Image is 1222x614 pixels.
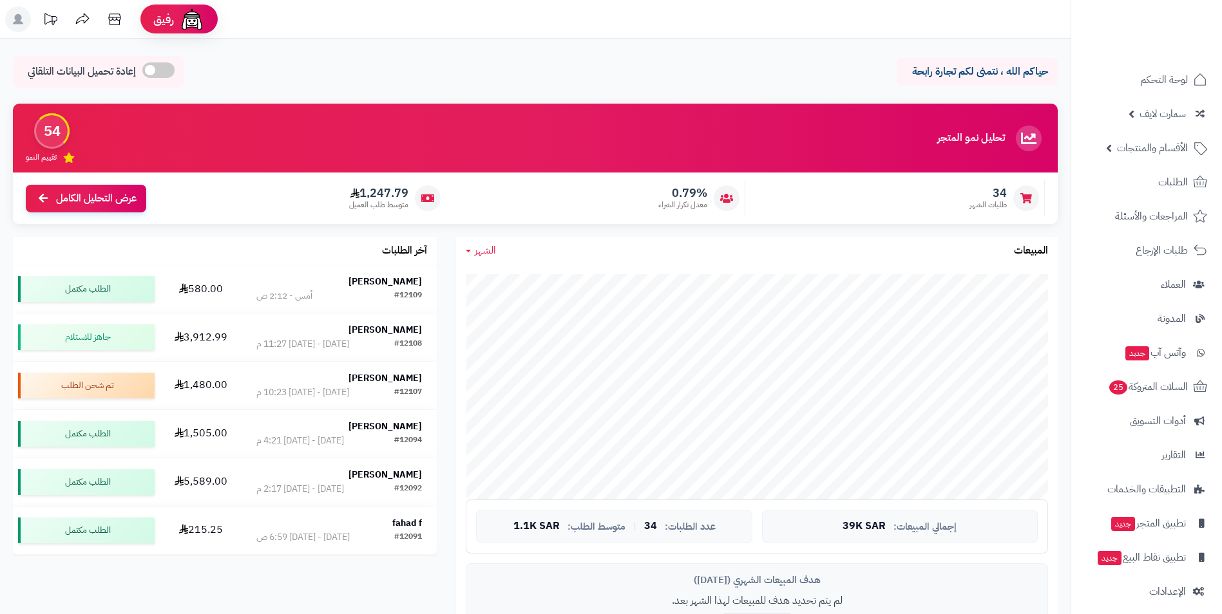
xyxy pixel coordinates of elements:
a: التقارير [1079,440,1214,470]
span: متوسط طلب العميل [349,200,408,210]
div: #12092 [394,483,422,496]
span: الأقسام والمنتجات [1117,139,1188,157]
strong: fahad f [392,516,422,530]
div: جاهز للاستلام [18,324,155,350]
span: طلبات الشهر [969,200,1007,210]
span: التقارير [1161,446,1186,464]
span: متوسط الطلب: [568,521,625,532]
a: لوحة التحكم [1079,64,1214,95]
a: الشهر [466,243,496,258]
h3: آخر الطلبات [382,245,427,257]
div: الطلب مكتمل [18,517,155,543]
div: الطلب مكتمل [18,276,155,302]
span: جديد [1125,346,1149,360]
span: إعادة تحميل البيانات التلقائي [28,64,136,79]
a: وآتس آبجديد [1079,337,1214,368]
div: #12091 [394,531,422,544]
span: المراجعات والأسئلة [1115,207,1188,225]
div: [DATE] - [DATE] 2:17 م [256,483,344,496]
span: الشهر [475,243,496,258]
h3: المبيعات [1014,245,1048,257]
a: العملاء [1079,269,1214,300]
span: طلبات الإرجاع [1136,241,1188,259]
span: الطلبات [1158,173,1188,191]
a: المراجعات والأسئلة [1079,201,1214,232]
td: 1,480.00 [160,362,242,409]
span: السلات المتروكة [1108,378,1188,396]
div: [DATE] - [DATE] 6:59 ص [256,531,350,544]
span: 0.79% [658,186,707,200]
span: 34 [644,521,657,532]
a: الطلبات [1079,167,1214,198]
td: 5,589.00 [160,458,242,506]
div: [DATE] - [DATE] 10:23 م [256,386,349,399]
span: إجمالي المبيعات: [893,521,957,532]
a: تطبيق نقاط البيعجديد [1079,542,1214,573]
div: تم شحن الطلب [18,373,155,398]
a: تحديثات المنصة [34,6,66,35]
div: [DATE] - [DATE] 11:27 م [256,338,349,351]
span: سمارت لايف [1140,105,1186,123]
strong: [PERSON_NAME] [348,420,422,433]
strong: [PERSON_NAME] [348,323,422,337]
a: المدونة [1079,303,1214,334]
div: #12094 [394,434,422,447]
div: هدف المبيعات الشهري ([DATE]) [476,573,1038,587]
a: طلبات الإرجاع [1079,235,1214,266]
a: الإعدادات [1079,576,1214,607]
img: ai-face.png [179,6,205,32]
span: 39K SAR [843,521,886,532]
span: معدل تكرار الشراء [658,200,707,210]
span: لوحة التحكم [1140,71,1188,89]
span: 25 [1109,380,1127,395]
td: 580.00 [160,265,242,313]
div: أمس - 2:12 ص [256,290,312,302]
span: أدوات التسويق [1130,412,1186,430]
span: التطبيقات والخدمات [1107,480,1186,498]
div: الطلب مكتمل [18,421,155,447]
span: 34 [969,186,1007,200]
div: [DATE] - [DATE] 4:21 م [256,434,344,447]
div: #12109 [394,290,422,302]
td: 215.25 [160,507,242,554]
span: جديد [1098,551,1122,565]
span: 1,247.79 [349,186,408,200]
span: عرض التحليل الكامل [56,191,137,206]
span: عدد الطلبات: [665,521,716,532]
a: تطبيق المتجرجديد [1079,508,1214,539]
strong: [PERSON_NAME] [348,468,422,481]
a: السلات المتروكة25 [1079,371,1214,402]
span: الإعدادات [1149,582,1186,600]
div: #12107 [394,386,422,399]
span: تطبيق نقاط البيع [1096,548,1186,566]
td: 1,505.00 [160,410,242,458]
strong: [PERSON_NAME] [348,371,422,385]
td: 3,912.99 [160,313,242,361]
span: تقييم النمو [26,152,57,163]
span: جديد [1111,517,1135,531]
h3: تحليل نمو المتجر [937,133,1005,144]
div: #12108 [394,338,422,351]
span: | [633,521,636,531]
span: وآتس آب [1124,344,1186,362]
a: التطبيقات والخدمات [1079,474,1214,505]
span: العملاء [1161,275,1186,293]
p: لم يتم تحديد هدف للمبيعات لهذا الشهر بعد. [476,593,1038,608]
a: عرض التحليل الكامل [26,185,146,212]
span: المدونة [1158,310,1186,328]
span: تطبيق المتجر [1110,514,1186,532]
span: 1.1K SAR [513,521,560,532]
a: أدوات التسويق [1079,405,1214,436]
span: رفيق [153,12,174,27]
div: الطلب مكتمل [18,469,155,495]
p: حياكم الله ، نتمنى لكم تجارة رابحة [906,64,1048,79]
strong: [PERSON_NAME] [348,275,422,288]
